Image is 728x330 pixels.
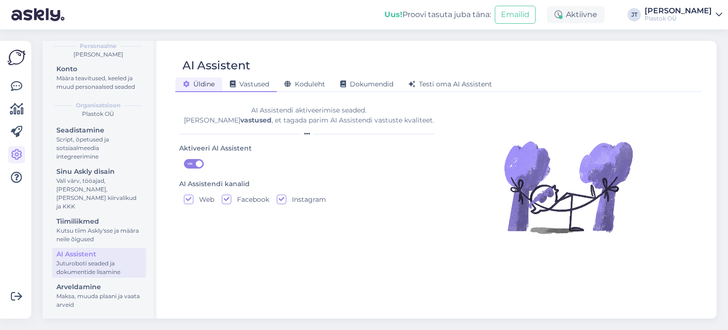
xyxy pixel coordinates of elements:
a: SeadistamineScript, õpetused ja sotsiaalmeedia integreerimine [52,124,146,162]
a: KontoMäära teavitused, keeled ja muud personaalsed seaded [52,63,146,93]
a: [PERSON_NAME]Plastok OÜ [645,7,722,22]
b: Personaalne [80,42,117,50]
div: AI Assistent [56,249,142,259]
div: AI Assistent [182,57,250,75]
div: [PERSON_NAME] [645,7,712,15]
span: Üldine [183,80,215,88]
div: Aktiveeri AI Assistent [179,143,252,154]
div: [PERSON_NAME] [50,50,146,59]
div: Proovi tasuta juba täna: [384,9,491,20]
div: Aktiivne [547,6,605,23]
span: ON [184,160,196,168]
div: Kutsu tiim Askly'sse ja määra neile õigused [56,226,142,244]
div: AI Assistendi kanalid [179,179,250,189]
div: Konto [56,64,142,74]
a: ArveldamineMaksa, muuda plaani ja vaata arveid [52,281,146,311]
label: Instagram [286,195,326,204]
div: Arveldamine [56,282,142,292]
div: Määra teavitused, keeled ja muud personaalsed seaded [56,74,142,91]
img: Illustration [502,121,635,254]
div: Vali värv, tööajad, [PERSON_NAME], [PERSON_NAME] kiirvalikud ja KKK [56,177,142,211]
span: Koduleht [284,80,325,88]
button: Emailid [495,6,536,24]
label: Facebook [231,195,269,204]
label: Web [193,195,214,204]
b: Uus! [384,10,402,19]
b: vastused [240,116,272,124]
div: Sinu Askly disain [56,167,142,177]
div: Maksa, muuda plaani ja vaata arveid [56,292,142,309]
div: Plastok OÜ [50,110,146,118]
a: AI AssistentJuturoboti seaded ja dokumentide lisamine [52,248,146,278]
div: Juturoboti seaded ja dokumentide lisamine [56,259,142,276]
b: Organisatsioon [76,101,120,110]
div: Seadistamine [56,125,142,135]
img: Askly Logo [8,48,26,66]
div: AI Assistendi aktiveerimise seaded. [PERSON_NAME] , et tagada parim AI Assistendi vastuste kvalit... [179,105,438,125]
a: TiimiliikmedKutsu tiim Askly'sse ja määra neile õigused [52,215,146,245]
a: Sinu Askly disainVali värv, tööajad, [PERSON_NAME], [PERSON_NAME] kiirvalikud ja KKK [52,165,146,212]
div: Script, õpetused ja sotsiaalmeedia integreerimine [56,135,142,161]
span: Dokumendid [340,80,393,88]
span: Vastused [230,80,269,88]
div: Plastok OÜ [645,15,712,22]
span: Testi oma AI Assistent [409,80,492,88]
div: Tiimiliikmed [56,217,142,226]
div: JT [628,8,641,21]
